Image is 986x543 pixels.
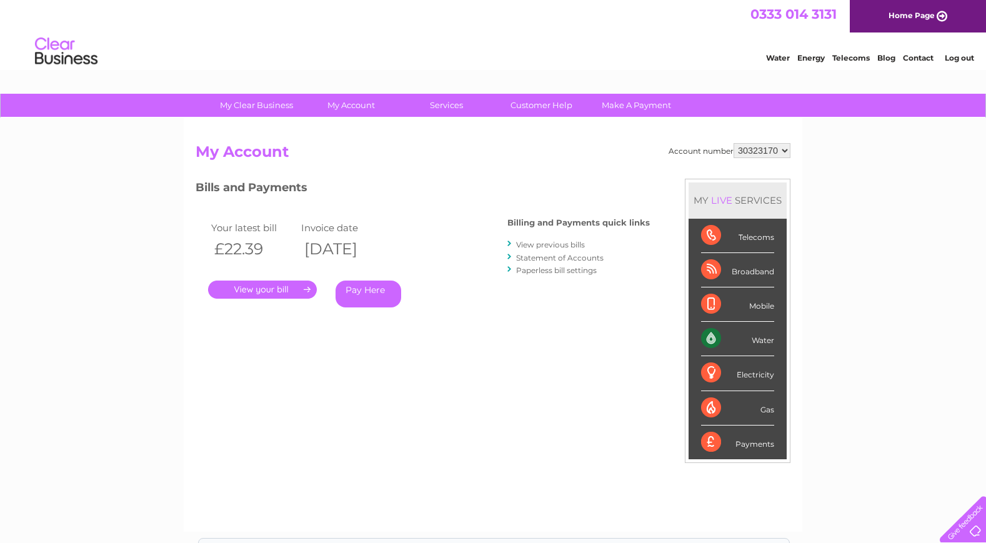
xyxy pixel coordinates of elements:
[701,391,774,426] div: Gas
[208,219,298,236] td: Your latest bill
[208,236,298,262] th: £22.39
[199,7,789,61] div: Clear Business is a trading name of Verastar Limited (registered in [GEOGRAPHIC_DATA] No. 3667643...
[516,266,597,275] a: Paperless bill settings
[701,219,774,253] div: Telecoms
[205,94,308,117] a: My Clear Business
[797,53,825,62] a: Energy
[585,94,688,117] a: Make A Payment
[877,53,895,62] a: Blog
[507,218,650,227] h4: Billing and Payments quick links
[300,94,403,117] a: My Account
[34,32,98,71] img: logo.png
[196,179,650,201] h3: Bills and Payments
[298,219,388,236] td: Invoice date
[701,322,774,356] div: Water
[945,53,974,62] a: Log out
[516,253,604,262] a: Statement of Accounts
[689,182,787,218] div: MY SERVICES
[516,240,585,249] a: View previous bills
[701,356,774,391] div: Electricity
[701,287,774,322] div: Mobile
[701,253,774,287] div: Broadband
[298,236,388,262] th: [DATE]
[208,281,317,299] a: .
[701,426,774,459] div: Payments
[490,94,593,117] a: Customer Help
[395,94,498,117] a: Services
[766,53,790,62] a: Water
[336,281,401,307] a: Pay Here
[832,53,870,62] a: Telecoms
[903,53,934,62] a: Contact
[750,6,837,22] a: 0333 014 3131
[709,194,735,206] div: LIVE
[669,143,790,158] div: Account number
[196,143,790,167] h2: My Account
